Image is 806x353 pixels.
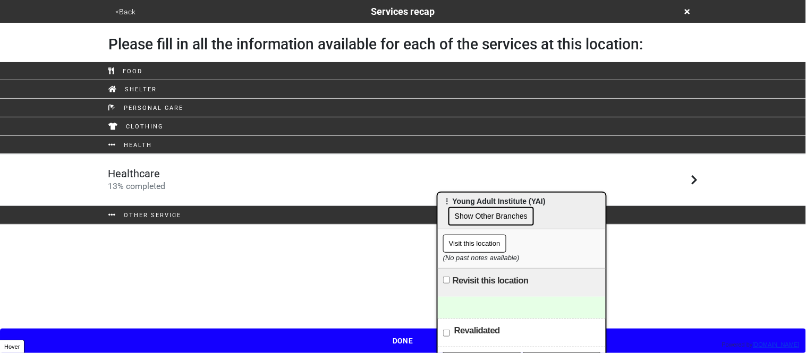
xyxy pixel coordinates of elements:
[443,235,506,253] button: Visit this location
[100,85,706,93] div: Shelter
[371,6,435,17] span: Services recap
[100,211,706,219] div: Other service
[109,36,698,54] h1: Please fill in all the information available for each of the services at this location:
[100,67,706,75] div: Food
[753,341,800,348] a: [DOMAIN_NAME]
[100,104,706,111] div: Personal Care
[100,141,706,149] div: Health
[443,254,520,262] i: (No past notes available)
[100,123,706,130] div: Clothing
[108,167,166,180] h5: Healthcare
[453,274,529,287] label: Revisit this location
[448,207,534,226] button: Show Other Branches
[454,324,500,337] label: Revalidated
[113,6,139,18] button: <Back
[722,340,800,349] div: Powered by
[443,197,546,205] span: ⋮ Young Adult Institute (YAI)
[108,181,166,191] span: 13 % completed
